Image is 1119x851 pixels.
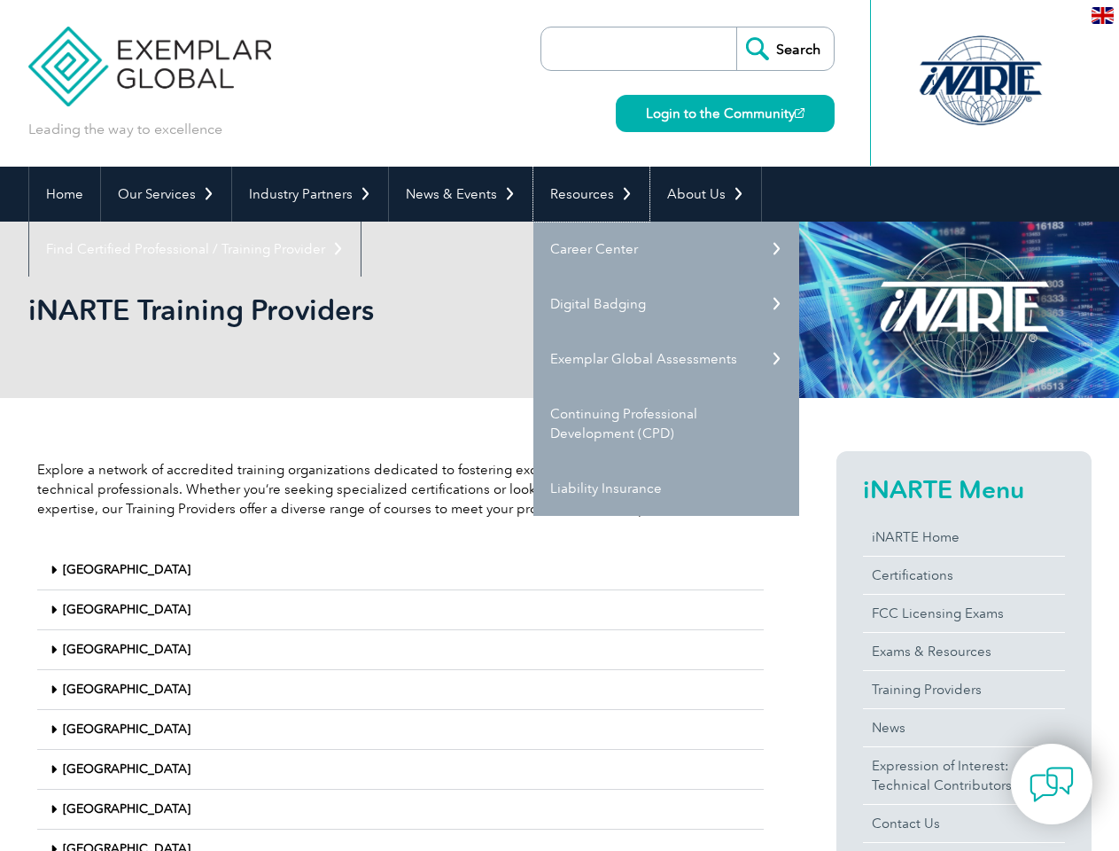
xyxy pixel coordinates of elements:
div: [GEOGRAPHIC_DATA] [37,790,764,830]
a: Liability Insurance [533,461,799,516]
a: Continuing Professional Development (CPD) [533,386,799,461]
a: Expression of Interest:Technical Contributors [863,747,1065,804]
a: Digital Badging [533,277,799,332]
a: News [863,709,1065,746]
img: en [1092,7,1114,24]
h1: iNARTE Training Providers [28,293,709,327]
div: [GEOGRAPHIC_DATA] [37,750,764,790]
a: Career Center [533,222,799,277]
p: Explore a network of accredited training organizations dedicated to fostering excellence in engin... [37,460,764,519]
input: Search [736,27,834,70]
a: iNARTE Home [863,519,1065,556]
a: [GEOGRAPHIC_DATA] [63,722,190,737]
a: [GEOGRAPHIC_DATA] [63,801,190,816]
a: Home [29,167,100,222]
a: Training Providers [863,671,1065,708]
div: [GEOGRAPHIC_DATA] [37,630,764,670]
a: Our Services [101,167,231,222]
a: Certifications [863,557,1065,594]
a: [GEOGRAPHIC_DATA] [63,761,190,777]
a: Resources [533,167,649,222]
a: [GEOGRAPHIC_DATA] [63,682,190,697]
a: Contact Us [863,805,1065,842]
a: [GEOGRAPHIC_DATA] [63,562,190,577]
a: [GEOGRAPHIC_DATA] [63,642,190,657]
a: [GEOGRAPHIC_DATA] [63,602,190,617]
div: [GEOGRAPHIC_DATA] [37,670,764,710]
img: contact-chat.png [1030,762,1074,807]
a: About Us [650,167,761,222]
h2: iNARTE Menu [863,475,1065,504]
div: [GEOGRAPHIC_DATA] [37,590,764,630]
a: News & Events [389,167,532,222]
a: FCC Licensing Exams [863,595,1065,632]
a: Exams & Resources [863,633,1065,670]
div: [GEOGRAPHIC_DATA] [37,550,764,590]
img: open_square.png [795,108,804,118]
a: Find Certified Professional / Training Provider [29,222,361,277]
div: [GEOGRAPHIC_DATA] [37,710,764,750]
a: Industry Partners [232,167,388,222]
p: Leading the way to excellence [28,120,222,139]
a: Exemplar Global Assessments [533,332,799,386]
a: Login to the Community [616,95,835,132]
